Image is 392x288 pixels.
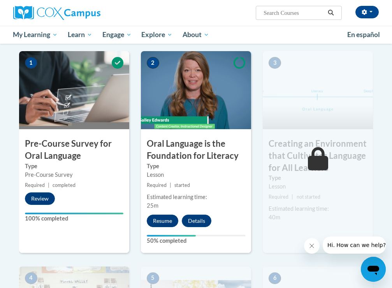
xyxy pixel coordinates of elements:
span: 3 [269,57,281,69]
span: Learn [68,30,92,39]
span: Required [25,182,45,188]
span: 25m [147,202,158,209]
span: completed [53,182,76,188]
span: | [48,182,49,188]
input: Search Courses [263,8,325,18]
label: 50% completed [147,236,245,245]
div: Estimated learning time: [147,193,245,201]
a: About [178,26,214,44]
span: 6 [269,272,281,284]
div: Your progress [147,235,196,236]
img: Cox Campus [13,6,100,20]
label: 100% completed [25,214,123,223]
span: 2 [147,57,159,69]
div: Lesson [147,171,245,179]
button: Resume [147,215,178,227]
div: Estimated learning time: [269,204,367,213]
span: 4 [25,272,37,284]
h3: Creating an Environment that Cultivates Language for All Learners [263,138,373,174]
span: Required [269,194,288,200]
h3: Oral Language is the Foundation for Literacy [141,138,251,162]
a: Learn [63,26,97,44]
button: Details [182,215,211,227]
h3: Pre-Course Survey for Oral Language [19,138,129,162]
span: My Learning [13,30,58,39]
label: Type [147,162,245,171]
span: Explore [141,30,172,39]
span: 5 [147,272,159,284]
div: Pre-Course Survey [25,171,123,179]
a: My Learning [8,26,63,44]
a: En español [342,27,385,43]
iframe: Close message [304,238,320,254]
span: started [174,182,190,188]
span: About [183,30,209,39]
span: 40m [269,214,280,220]
a: Cox Campus [13,6,127,20]
img: Course Image [141,51,251,129]
label: Type [25,162,123,171]
span: | [292,194,293,200]
span: 1 [25,57,37,69]
button: Search [325,8,337,18]
label: Type [269,174,367,182]
button: Review [25,192,55,205]
span: Required [147,182,167,188]
div: Your progress [25,213,123,214]
div: Lesson [269,182,367,191]
a: Explore [136,26,178,44]
button: Account Settings [355,6,379,18]
img: Course Image [19,51,129,129]
span: En español [347,30,380,39]
span: | [170,182,171,188]
img: Course Image [263,51,373,129]
span: Engage [102,30,132,39]
div: Main menu [7,26,385,44]
a: Engage [97,26,137,44]
iframe: Message from company [323,236,386,254]
span: not started [297,194,320,200]
iframe: Button to launch messaging window [361,257,386,282]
